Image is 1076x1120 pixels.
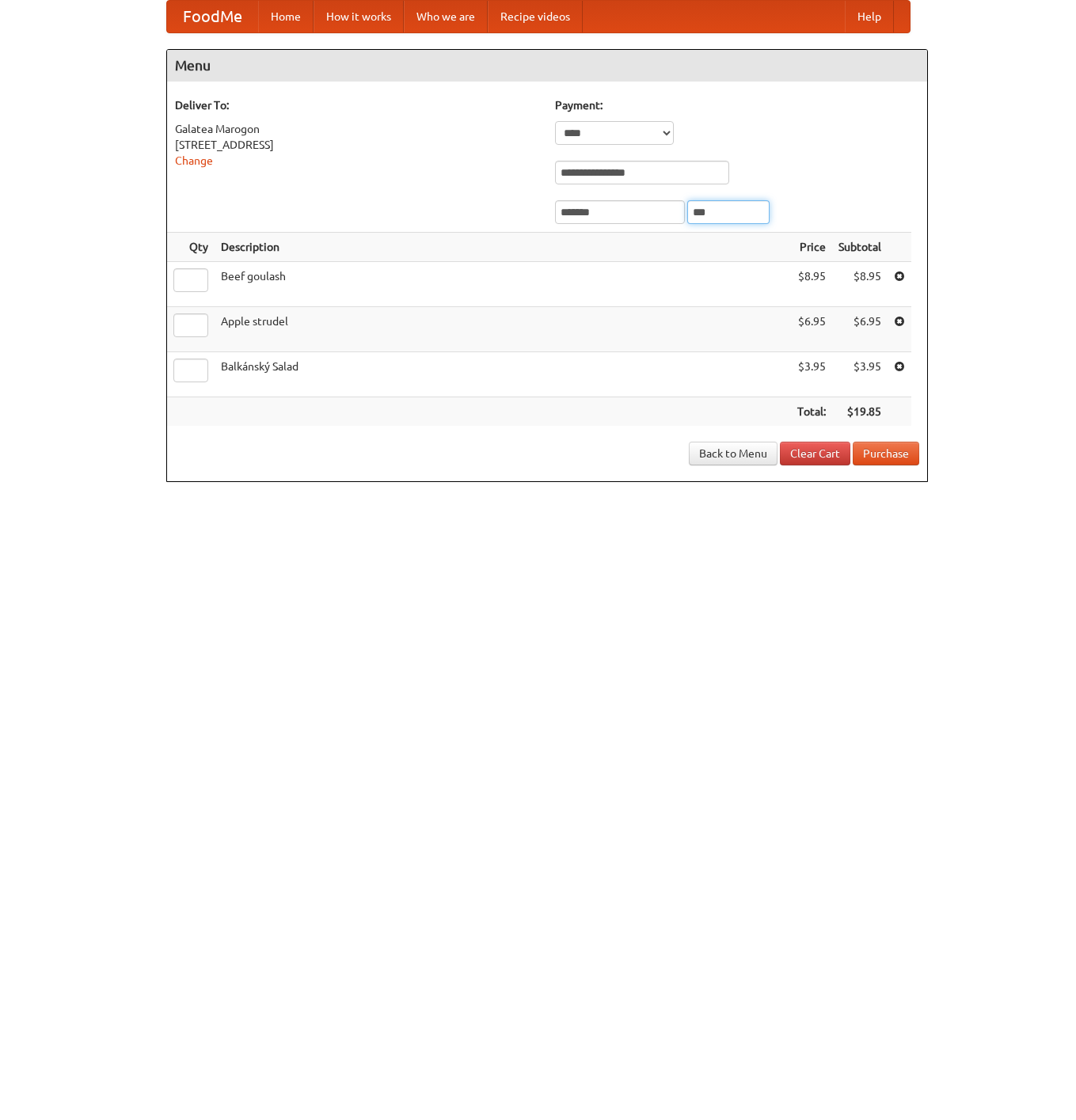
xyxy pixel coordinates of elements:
a: Help [845,1,894,32]
td: Balkánský Salad [215,352,791,397]
h5: Deliver To: [175,97,539,113]
th: Qty [167,233,215,262]
td: $8.95 [791,262,832,307]
td: Apple strudel [215,307,791,352]
a: Change [175,154,213,167]
h4: Menu [167,50,927,82]
th: $19.85 [832,397,888,427]
td: $3.95 [791,352,832,397]
th: Price [791,233,832,262]
td: $6.95 [832,307,888,352]
a: Home [258,1,314,32]
a: Clear Cart [780,442,850,465]
th: Subtotal [832,233,888,262]
h5: Payment: [555,97,919,113]
td: $8.95 [832,262,888,307]
div: [STREET_ADDRESS] [175,137,539,153]
button: Purchase [853,442,919,465]
td: Beef goulash [215,262,791,307]
td: $3.95 [832,352,888,397]
td: $6.95 [791,307,832,352]
a: Back to Menu [689,442,778,465]
a: Who we are [404,1,488,32]
th: Total: [791,397,832,427]
th: Description [215,233,791,262]
a: Recipe videos [488,1,583,32]
a: How it works [314,1,404,32]
a: FoodMe [167,1,258,32]
div: Galatea Marogon [175,121,539,137]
